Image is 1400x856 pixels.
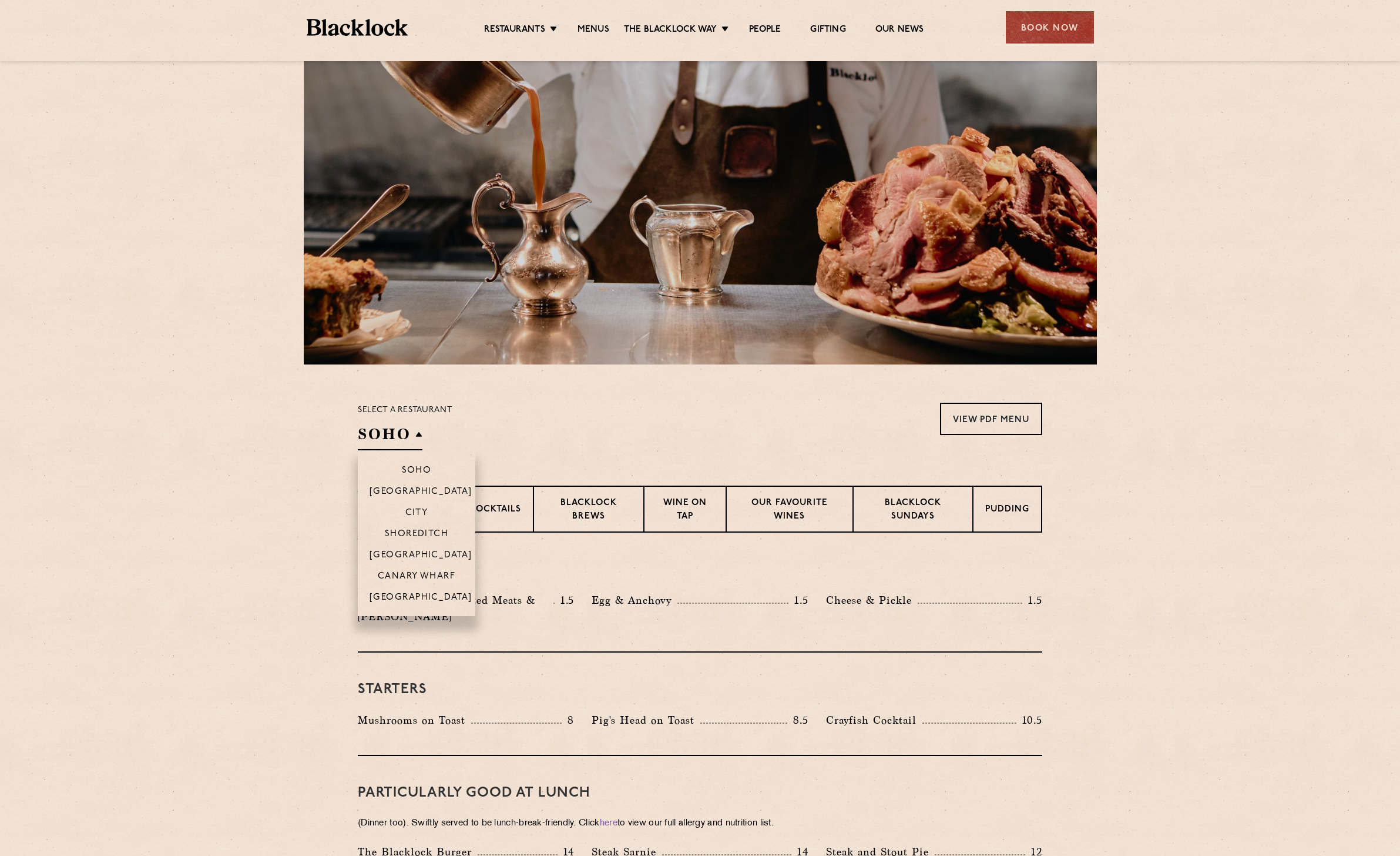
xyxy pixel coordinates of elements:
[788,593,808,608] p: 1.5
[484,24,545,37] a: Restaurants
[875,24,924,37] a: Our News
[810,24,845,37] a: Gifting
[562,713,574,728] p: 8
[546,497,632,524] p: Blacklock Brews
[370,550,472,562] p: [GEOGRAPHIC_DATA]
[358,785,1042,801] h3: PARTICULARLY GOOD AT LUNCH
[358,562,1042,577] h3: Pre Chop Bites
[1022,593,1042,608] p: 1.5
[656,497,714,524] p: Wine on Tap
[787,713,808,728] p: 8.5
[358,712,471,728] p: Mushrooms on Toast
[358,815,1042,832] p: (Dinner too). Swiftly served to be lunch-break-friendly. Click to view our full allergy and nutri...
[749,24,781,37] a: People
[358,424,422,450] h2: SOHO
[1006,11,1094,44] div: Book Now
[358,403,452,418] p: Select a restaurant
[469,503,521,518] p: Cocktails
[402,466,432,477] p: Soho
[826,712,922,728] p: Crayfish Cocktail
[826,592,918,608] p: Cheese & Pickle
[592,712,700,728] p: Pig's Head on Toast
[865,497,961,524] p: Blacklock Sundays
[624,24,717,37] a: The Blacklock Way
[370,593,472,604] p: [GEOGRAPHIC_DATA]
[940,403,1042,435] a: View PDF Menu
[370,487,472,499] p: [GEOGRAPHIC_DATA]
[600,819,617,828] a: here
[405,508,428,520] p: City
[985,503,1029,518] p: Pudding
[738,497,840,524] p: Our favourite wines
[592,592,677,608] p: Egg & Anchovy
[555,593,575,608] p: 1.5
[578,24,609,37] a: Menus
[1016,713,1042,728] p: 10.5
[378,571,455,583] p: Canary Wharf
[307,19,408,36] img: BL_Textured_Logo-footer-cropped.svg
[385,529,449,541] p: Shoreditch
[358,682,1042,697] h3: Starters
